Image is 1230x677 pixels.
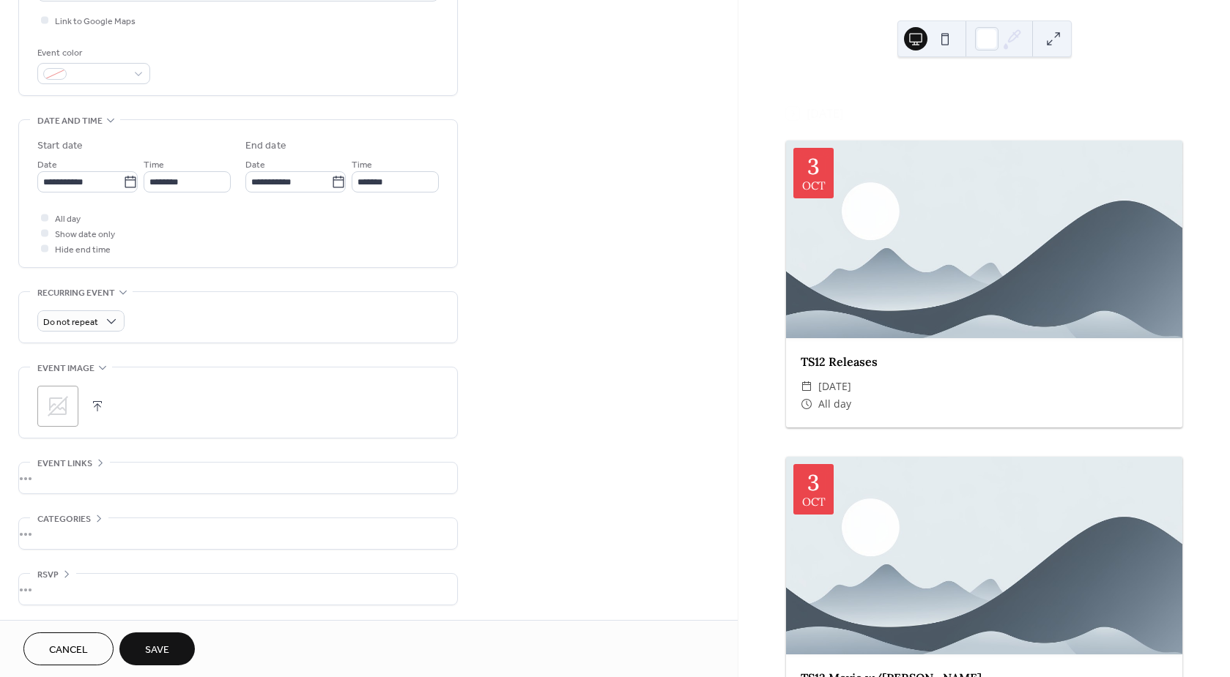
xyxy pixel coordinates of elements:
[37,386,78,427] div: ;
[786,353,1182,370] div: TS12 Releases
[245,157,265,173] span: Date
[144,157,164,173] span: Time
[19,463,457,493] div: •••
[55,212,81,227] span: All day
[55,242,111,258] span: Hide end time
[37,456,92,471] span: Event links
[43,314,98,331] span: Do not repeat
[19,518,457,549] div: •••
[37,567,59,583] span: RSVP
[802,180,826,191] div: Oct
[49,643,88,658] span: Cancel
[37,512,91,527] span: Categories
[23,632,114,665] button: Cancel
[818,378,851,395] span: [DATE]
[774,78,1194,96] div: Upcoming events
[55,14,136,29] span: Link to Google Maps
[37,361,95,376] span: Event image
[818,395,851,413] span: All day
[19,574,457,605] div: •••
[801,378,812,395] div: ​
[119,632,195,665] button: Save
[801,395,812,413] div: ​
[807,155,820,177] div: 3
[55,227,115,242] span: Show date only
[145,643,169,658] span: Save
[807,471,820,493] div: 3
[37,285,115,301] span: Recurring event
[37,138,83,154] div: Start date
[352,157,372,173] span: Time
[245,138,286,154] div: End date
[37,113,103,129] span: Date and time
[37,157,57,173] span: Date
[802,496,826,507] div: Oct
[37,45,147,61] div: Event color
